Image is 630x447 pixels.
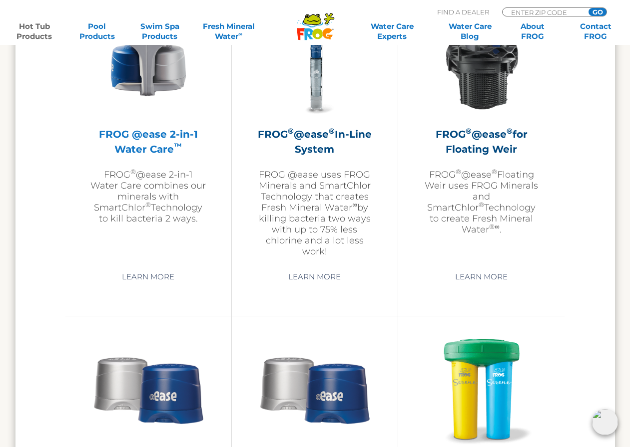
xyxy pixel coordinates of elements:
[423,127,540,157] h2: FROG @ease for Floating Weir
[446,21,495,41] a: Water CareBlog
[135,21,184,41] a: Swim SpaProducts
[437,7,489,16] p: Find A Dealer
[110,268,186,286] a: Learn More
[73,21,122,41] a: PoolProducts
[288,126,294,136] sup: ®
[444,268,519,286] a: Learn More
[90,127,206,157] h2: FROG @ease 2-in-1 Water Care
[90,1,206,117] img: @ease-2-in-1-Holder-v2-300x300.png
[479,201,484,209] sup: ®
[238,30,242,37] sup: ∞
[90,169,206,224] p: FROG @ease 2-in-1 Water Care combines our minerals with SmartChlor Technology to kill bacteria 2 ...
[495,223,500,230] sup: ∞
[198,21,259,41] a: Fresh MineralWater∞
[507,126,513,136] sup: ®
[277,268,352,286] a: Learn More
[466,126,472,136] sup: ®
[329,126,335,136] sup: ®
[592,409,618,435] img: openIcon
[509,21,558,41] a: AboutFROG
[352,201,357,209] sup: ∞
[174,141,182,151] sup: ™
[423,1,540,260] a: FROG®@ease®for Floating WeirFROG®@ease®Floating Weir uses FROG Minerals and SmartChlor®Technology...
[10,21,59,41] a: Hot TubProducts
[456,168,461,176] sup: ®
[90,331,206,447] img: Sundance-cartridges-2-300x300.png
[257,1,373,260] a: FROG®@ease®In-Line SystemFROG @ease uses FROG Minerals and SmartChlor Technology that creates Fre...
[589,8,607,16] input: GO
[257,331,373,447] img: Sundance-cartridges-2-300x300.png
[424,1,540,117] img: InLineWeir_Front_High_inserting-v2-300x300.png
[257,127,373,157] h2: FROG @ease In-Line System
[492,168,497,176] sup: ®
[489,223,495,230] sup: ®
[145,201,151,209] sup: ®
[510,8,578,16] input: Zip Code Form
[90,1,206,260] a: FROG @ease 2-in-1 Water Care™FROG®@ease 2-in-1 Water Care combines our minerals with SmartChlor®T...
[352,21,432,41] a: Water CareExperts
[130,168,136,176] sup: ®
[257,169,373,257] p: FROG @ease uses FROG Minerals and SmartChlor Technology that creates Fresh Mineral Water by killi...
[424,331,540,447] img: hot-tub-product-serene-floater-300x300.png
[571,21,620,41] a: ContactFROG
[423,169,540,235] p: FROG @ease Floating Weir uses FROG Minerals and SmartChlor Technology to create Fresh Mineral Wat...
[257,1,373,117] img: inline-system-300x300.png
